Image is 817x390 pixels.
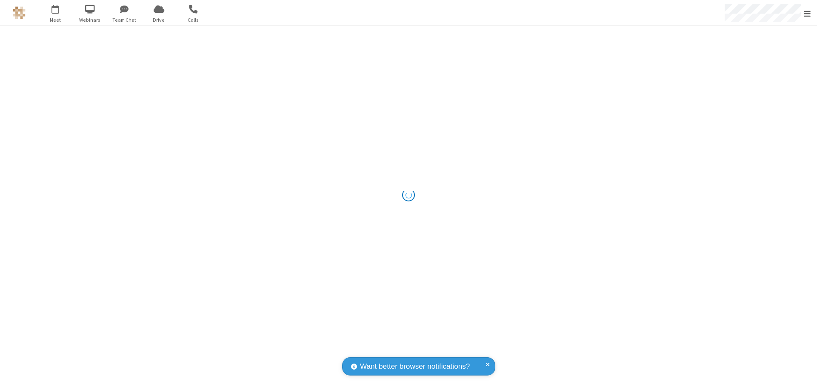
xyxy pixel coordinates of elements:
[177,16,209,24] span: Calls
[40,16,71,24] span: Meet
[360,361,470,372] span: Want better browser notifications?
[109,16,140,24] span: Team Chat
[74,16,106,24] span: Webinars
[13,6,26,19] img: QA Selenium DO NOT DELETE OR CHANGE
[143,16,175,24] span: Drive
